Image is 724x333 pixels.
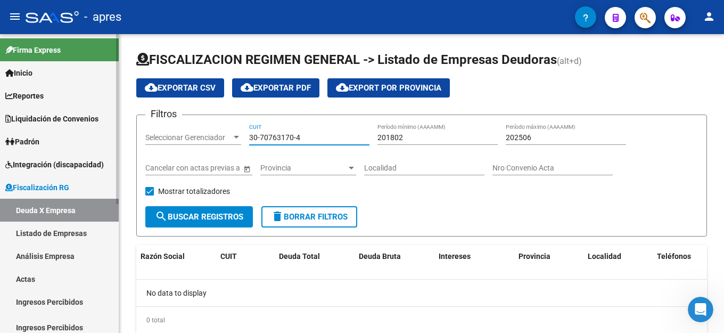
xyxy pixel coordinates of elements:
span: Provincia [519,252,550,261]
button: Open calendar [241,163,252,174]
span: Seleccionar Gerenciador [145,133,232,142]
datatable-header-cell: Deuda Bruta [355,245,434,280]
mat-icon: cloud_download [336,81,349,94]
span: Export por Provincia [336,83,441,93]
span: Razón Social [141,252,185,261]
mat-icon: cloud_download [145,81,158,94]
span: Provincia [260,164,347,173]
button: Borrar Filtros [261,206,357,228]
span: Exportar PDF [241,83,311,93]
datatable-header-cell: CUIT [216,245,275,280]
mat-icon: cloud_download [241,81,253,94]
button: Export por Provincia [327,78,450,98]
span: Deuda Total [279,252,320,261]
div: No data to display [136,280,707,306]
span: - apres [84,5,121,29]
span: Mostrar totalizadores [158,185,230,198]
mat-icon: person [703,10,715,23]
span: Padrón [5,136,39,148]
span: Reportes [5,90,44,102]
button: Exportar PDF [232,78,319,98]
span: Inicio [5,67,32,79]
datatable-header-cell: Provincia [514,245,583,280]
span: Exportar CSV [145,83,216,93]
span: CUIT [220,252,237,261]
span: Borrar Filtros [271,212,348,222]
mat-icon: search [155,210,168,223]
span: FISCALIZACION REGIMEN GENERAL -> Listado de Empresas Deudoras [136,52,557,67]
span: Localidad [588,252,621,261]
datatable-header-cell: Intereses [434,245,514,280]
span: Deuda Bruta [359,252,401,261]
span: Teléfonos [657,252,691,261]
span: Integración (discapacidad) [5,159,104,170]
span: (alt+d) [557,56,582,66]
iframe: Intercom live chat [688,297,713,322]
button: Exportar CSV [136,78,224,98]
mat-icon: delete [271,210,284,223]
datatable-header-cell: Deuda Total [275,245,355,280]
span: Firma Express [5,44,61,56]
span: Intereses [439,252,471,261]
datatable-header-cell: Razón Social [136,245,216,280]
button: Buscar Registros [145,206,253,228]
span: Liquidación de Convenios [5,113,98,125]
h3: Filtros [145,107,182,121]
datatable-header-cell: Localidad [583,245,653,280]
span: Buscar Registros [155,212,243,222]
mat-icon: menu [9,10,21,23]
span: Fiscalización RG [5,182,69,193]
